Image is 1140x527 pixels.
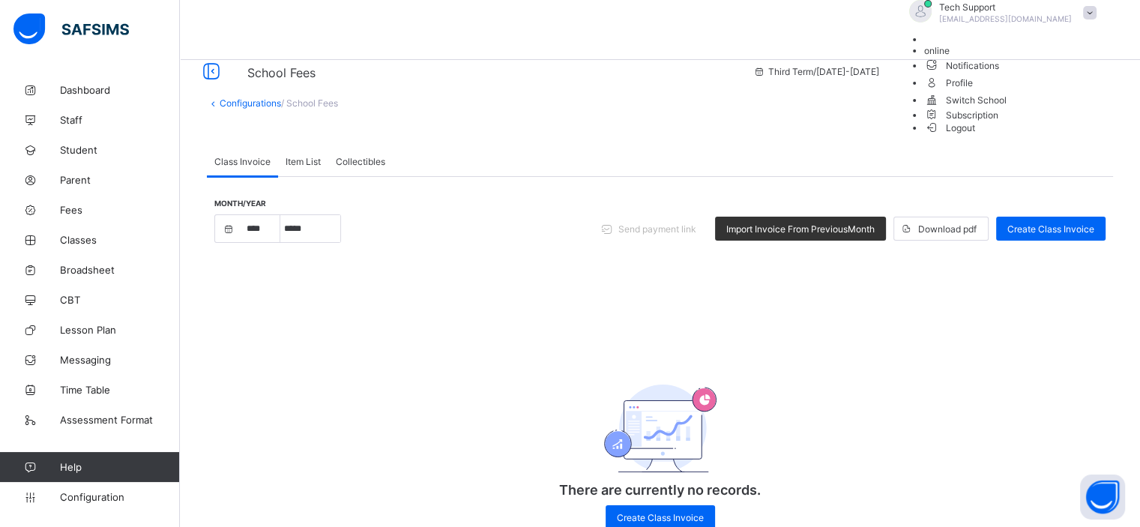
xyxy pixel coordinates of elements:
span: Messaging [60,354,180,366]
span: session/term information [753,66,879,77]
span: Logout [924,120,976,136]
li: dropdown-list-item-text-3 [924,56,1104,73]
span: Help [60,461,179,473]
span: Item List [286,156,321,167]
li: dropdown-list-item-text-5 [924,91,1104,108]
span: Student [60,144,180,156]
span: Classes [60,234,180,246]
span: Collectibles [336,156,385,167]
span: Configuration [60,491,179,503]
li: dropdown-list-item-buttom-7 [924,121,1104,133]
p: There are currently no records. [510,482,810,498]
span: Fees [60,204,180,216]
span: [EMAIL_ADDRESS][DOMAIN_NAME] [939,14,1072,23]
span: Profile [924,73,1104,91]
span: Tech Support [939,1,1072,13]
li: dropdown-list-item-text-4 [924,73,1104,91]
span: Subscription [924,109,999,121]
span: Switch School [924,91,1104,108]
li: dropdown-list-item-null-6 [924,108,1104,121]
span: School Fees [247,65,316,80]
span: Dashboard [60,84,180,96]
span: Broadsheet [60,264,180,276]
span: Create Class Invoice [1007,223,1094,235]
span: Parent [60,174,180,186]
span: Staff [60,114,180,126]
span: Send payment link [618,223,696,235]
span: online [924,45,950,56]
span: Notifications [924,56,1104,73]
span: CBT [60,294,180,306]
span: Create Class Invoice [617,512,704,523]
span: Import Invoice From Previous Month [726,223,875,235]
span: Download pdf [918,223,977,235]
img: academics.830fd61bc8807c8ddf7a6434d507d981.svg [604,385,717,472]
button: Open asap [1080,475,1125,520]
span: Class Invoice [214,156,271,167]
span: Assessment Format [60,414,180,426]
span: Lesson Plan [60,324,180,336]
li: dropdown-list-item-null-0 [924,34,1104,45]
img: safsims [13,13,129,45]
span: / School Fees [281,97,338,109]
li: dropdown-list-item-null-2 [924,45,1104,56]
span: month/year [214,199,439,208]
a: Configurations [220,97,281,109]
span: Time Table [60,384,180,396]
